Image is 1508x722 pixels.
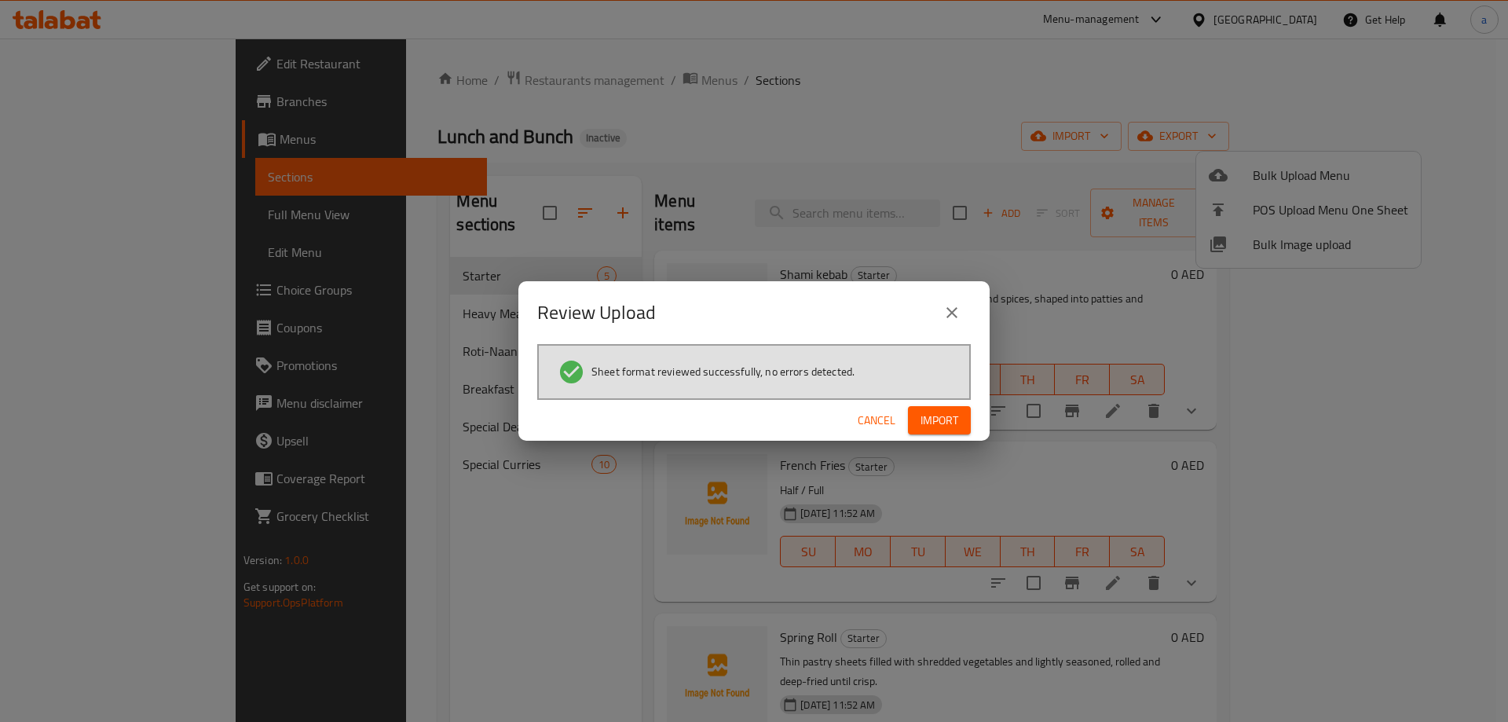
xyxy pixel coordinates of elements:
[537,300,656,325] h2: Review Upload
[908,406,971,435] button: Import
[591,364,855,379] span: Sheet format reviewed successfully, no errors detected.
[921,411,958,431] span: Import
[933,294,971,332] button: close
[858,411,895,431] span: Cancel
[851,406,902,435] button: Cancel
